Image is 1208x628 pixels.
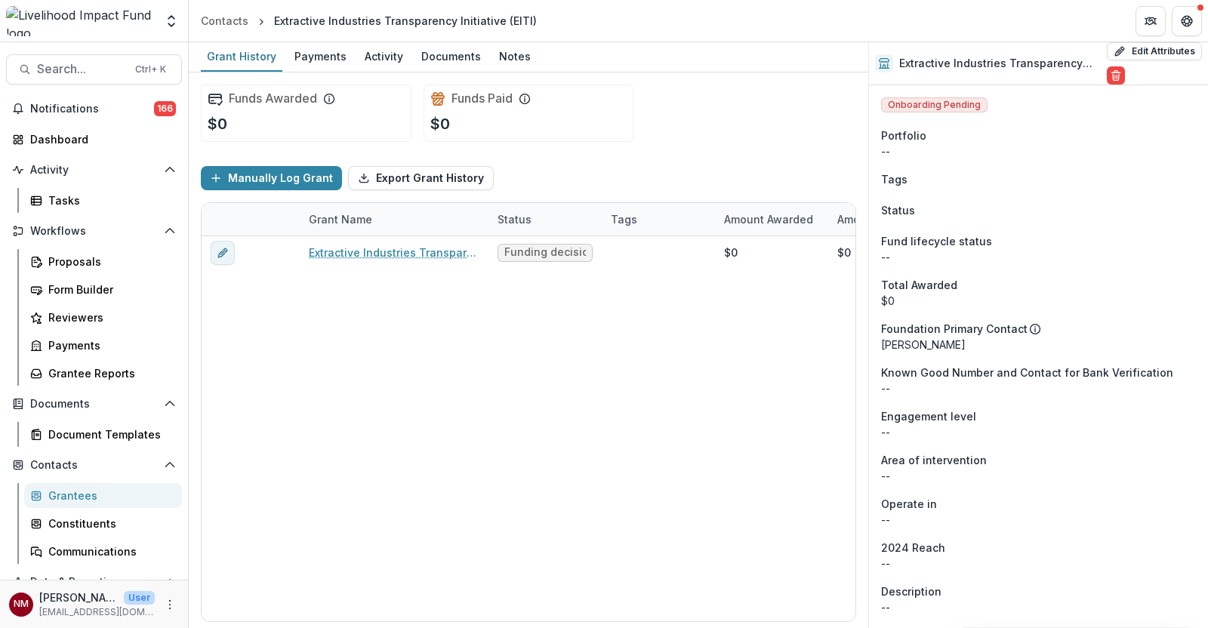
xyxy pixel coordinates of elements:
div: Amount Awarded [715,203,828,235]
div: $0 [724,245,738,260]
a: Grantee Reports [24,361,182,386]
a: Contacts [195,10,254,32]
a: Document Templates [24,422,182,447]
button: Partners [1136,6,1166,36]
div: Grant History [201,45,282,67]
span: Activity [30,164,158,177]
p: -- [881,556,1196,571]
a: Communications [24,539,182,564]
span: 2024 Reach [881,540,945,556]
div: Tasks [48,192,170,208]
p: Foundation Primary Contact [881,321,1028,337]
span: Portfolio [881,128,926,143]
a: Activity [359,42,409,72]
div: Contacts [201,13,248,29]
div: Njeri Muthuri [14,599,29,609]
button: Open Contacts [6,453,182,477]
a: Reviewers [24,305,182,330]
button: Search... [6,54,182,85]
div: Tags [602,203,715,235]
div: Extractive Industries Transparency Initiative (EITI) [274,13,537,29]
span: 166 [154,101,176,116]
div: Constituents [48,516,170,531]
button: Open Workflows [6,219,182,243]
button: Manually Log Grant [201,166,342,190]
p: $0 [208,112,227,135]
div: Grant Name [300,211,381,227]
span: Tags [881,171,908,187]
nav: breadcrumb [195,10,543,32]
div: Proposals [48,254,170,269]
div: Amount Paid [828,203,941,235]
a: Proposals [24,249,182,274]
div: Grantee Reports [48,365,170,381]
div: Form Builder [48,282,170,297]
div: Communications [48,543,170,559]
div: Status [488,203,602,235]
span: Contacts [30,459,158,472]
div: Payments [48,337,170,353]
p: $0 [430,112,450,135]
p: [PERSON_NAME] [881,337,1196,352]
span: Notifications [30,103,154,115]
span: Total Awarded [881,277,957,293]
span: Data & Reporting [30,576,158,589]
p: Amount Paid [837,211,904,227]
div: Amount Awarded [715,211,822,227]
span: Onboarding Pending [881,97,988,112]
div: Tags [602,211,646,227]
div: Documents [415,45,487,67]
span: Area of intervention [881,452,987,468]
p: -- [881,143,1196,159]
p: [EMAIL_ADDRESS][DOMAIN_NAME] [39,605,155,619]
a: Payments [288,42,353,72]
div: Grantees [48,488,170,503]
span: Workflows [30,225,158,238]
button: Export Grant History [348,166,494,190]
div: Document Templates [48,426,170,442]
p: [PERSON_NAME] [39,590,118,605]
a: Payments [24,333,182,358]
div: Reviewers [48,309,170,325]
button: Edit Attributes [1107,42,1202,60]
h2: Extractive Industries Transparency Initiative (EITI) [899,57,1101,70]
span: Funding decision [504,246,586,259]
a: Form Builder [24,277,182,302]
span: Engagement level [881,408,976,424]
p: -- [881,424,1196,440]
p: User [124,591,155,605]
a: Grant History [201,42,282,72]
a: Documents [415,42,487,72]
button: Open entity switcher [161,6,182,36]
p: -- [881,512,1196,528]
p: -- [881,380,1196,396]
button: Open Documents [6,392,182,416]
span: Documents [30,398,158,411]
button: Open Data & Reporting [6,570,182,594]
a: Notes [493,42,537,72]
a: Tasks [24,188,182,213]
span: Known Good Number and Contact for Bank Verification [881,365,1173,380]
span: Fund lifecycle status [881,233,992,249]
p: -- [881,599,1196,615]
div: Grant Name [300,203,488,235]
span: Search... [37,62,126,76]
span: Status [881,202,915,218]
span: Operate in [881,496,937,512]
button: More [161,596,179,614]
button: Open Activity [6,158,182,182]
a: Extractive Industries Transparency Initiative (EITI) - 2025 - Prospect [309,245,479,260]
a: Constituents [24,511,182,536]
img: Livelihood Impact Fund logo [6,6,155,36]
button: edit [211,241,235,265]
a: Grantees [24,483,182,508]
p: -- [881,468,1196,484]
h2: Funds Awarded [229,91,317,106]
button: Get Help [1172,6,1202,36]
div: Ctrl + K [132,61,169,78]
